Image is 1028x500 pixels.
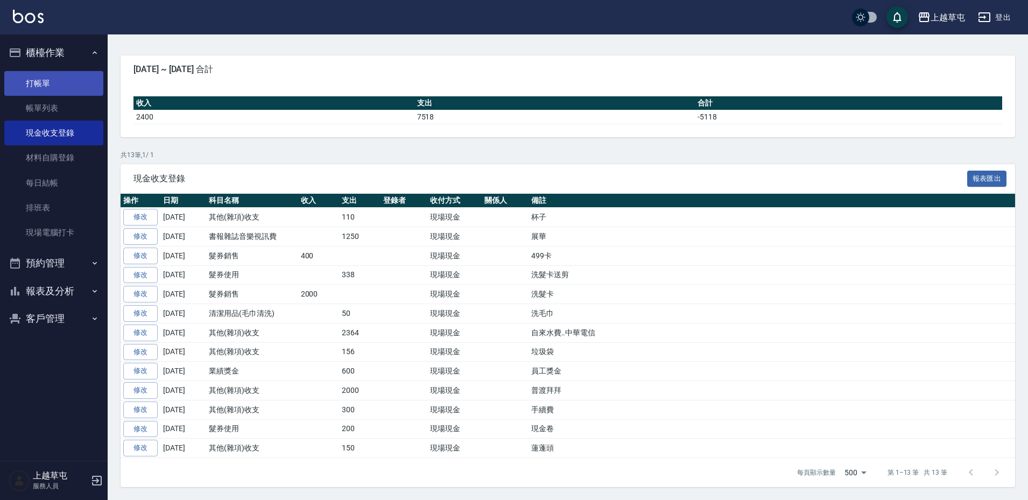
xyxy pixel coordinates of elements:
th: 登錄者 [381,194,427,208]
a: 修改 [123,209,158,226]
td: 現場現金 [427,419,482,439]
td: [DATE] [160,246,206,265]
img: Logo [13,10,44,23]
a: 修改 [123,382,158,399]
a: 每日結帳 [4,171,103,195]
a: 帳單列表 [4,96,103,121]
td: 髮券銷售 [206,246,298,265]
td: 洗毛巾 [529,304,1015,323]
button: save [886,6,908,28]
td: 現場現金 [427,342,482,362]
td: 現場現金 [427,304,482,323]
a: 打帳單 [4,71,103,96]
a: 修改 [123,248,158,264]
th: 關係人 [482,194,529,208]
td: 現場現金 [427,246,482,265]
th: 支出 [414,96,695,110]
th: 日期 [160,194,206,208]
td: 業績獎金 [206,362,298,381]
span: 現金收支登錄 [133,173,967,184]
td: 499卡 [529,246,1015,265]
td: 400 [298,246,340,265]
td: [DATE] [160,304,206,323]
td: [DATE] [160,342,206,362]
a: 修改 [123,363,158,379]
td: 其他(雜項)收支 [206,323,298,342]
td: 清潔用品(毛巾清洗) [206,304,298,323]
td: 600 [339,362,381,381]
a: 修改 [123,402,158,418]
td: 200 [339,419,381,439]
a: 修改 [123,228,158,245]
button: 報表匯出 [967,171,1007,187]
div: 上越草屯 [931,11,965,24]
th: 操作 [121,194,160,208]
a: 修改 [123,267,158,284]
td: 其他(雜項)收支 [206,381,298,400]
p: 第 1–13 筆 共 13 筆 [888,468,947,477]
td: [DATE] [160,419,206,439]
td: 150 [339,439,381,458]
td: 2364 [339,323,381,342]
td: 2000 [298,285,340,304]
a: 修改 [123,440,158,456]
th: 合計 [695,96,1002,110]
td: 垃圾袋 [529,342,1015,362]
td: 其他(雜項)收支 [206,439,298,458]
td: 髮券使用 [206,419,298,439]
td: 員工獎金 [529,362,1015,381]
td: [DATE] [160,400,206,419]
td: [DATE] [160,362,206,381]
h5: 上越草屯 [33,470,88,481]
th: 收付方式 [427,194,482,208]
td: [DATE] [160,381,206,400]
td: 156 [339,342,381,362]
td: 手續費 [529,400,1015,419]
button: 上越草屯 [913,6,969,29]
img: Person [9,470,30,491]
th: 科目名稱 [206,194,298,208]
td: 現場現金 [427,208,482,227]
a: 現場電腦打卡 [4,220,103,245]
a: 修改 [123,421,158,438]
span: [DATE] ~ [DATE] 合計 [133,64,1002,75]
td: [DATE] [160,208,206,227]
td: -5118 [695,110,1002,124]
td: 展華 [529,227,1015,247]
td: 現金卷 [529,419,1015,439]
p: 每頁顯示數量 [797,468,836,477]
p: 服務人員 [33,481,88,491]
th: 收入 [133,96,414,110]
button: 登出 [974,8,1015,27]
td: [DATE] [160,323,206,342]
td: 現場現金 [427,285,482,304]
th: 收入 [298,194,340,208]
td: 書報雜誌音樂視訊費 [206,227,298,247]
td: 1250 [339,227,381,247]
td: 髮券銷售 [206,285,298,304]
a: 修改 [123,286,158,302]
td: 現場現金 [427,439,482,458]
td: 300 [339,400,381,419]
button: 客戶管理 [4,305,103,333]
a: 修改 [123,344,158,361]
td: 7518 [414,110,695,124]
button: 櫃檯作業 [4,39,103,67]
td: [DATE] [160,439,206,458]
td: 現場現金 [427,323,482,342]
td: 洗髮卡 [529,285,1015,304]
td: 杯子 [529,208,1015,227]
button: 預約管理 [4,249,103,277]
a: 報表匯出 [967,173,1007,183]
td: 現場現金 [427,381,482,400]
td: 現場現金 [427,227,482,247]
td: 自來水費..中華電信 [529,323,1015,342]
td: 其他(雜項)收支 [206,208,298,227]
div: 500 [840,458,870,487]
td: 洗髮卡送剪 [529,265,1015,285]
td: 普渡拜拜 [529,381,1015,400]
td: 髮券使用 [206,265,298,285]
td: 現場現金 [427,362,482,381]
td: 110 [339,208,381,227]
td: [DATE] [160,285,206,304]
